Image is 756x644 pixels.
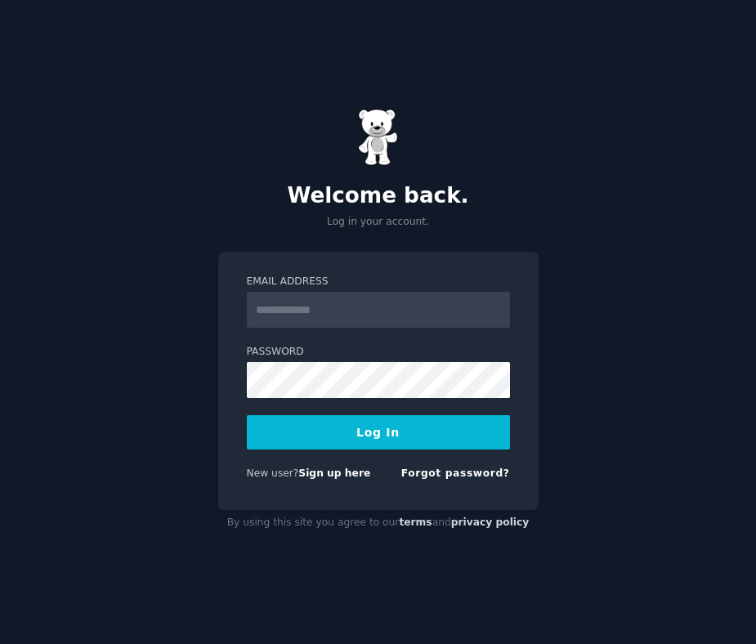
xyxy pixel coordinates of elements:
[401,467,510,479] a: Forgot password?
[218,183,539,209] h2: Welcome back.
[358,109,399,166] img: Gummy Bear
[247,467,299,479] span: New user?
[218,215,539,230] p: Log in your account.
[399,517,432,528] a: terms
[247,345,510,360] label: Password
[247,415,510,449] button: Log In
[451,517,530,528] a: privacy policy
[298,467,370,479] a: Sign up here
[247,275,510,289] label: Email Address
[218,510,539,536] div: By using this site you agree to our and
